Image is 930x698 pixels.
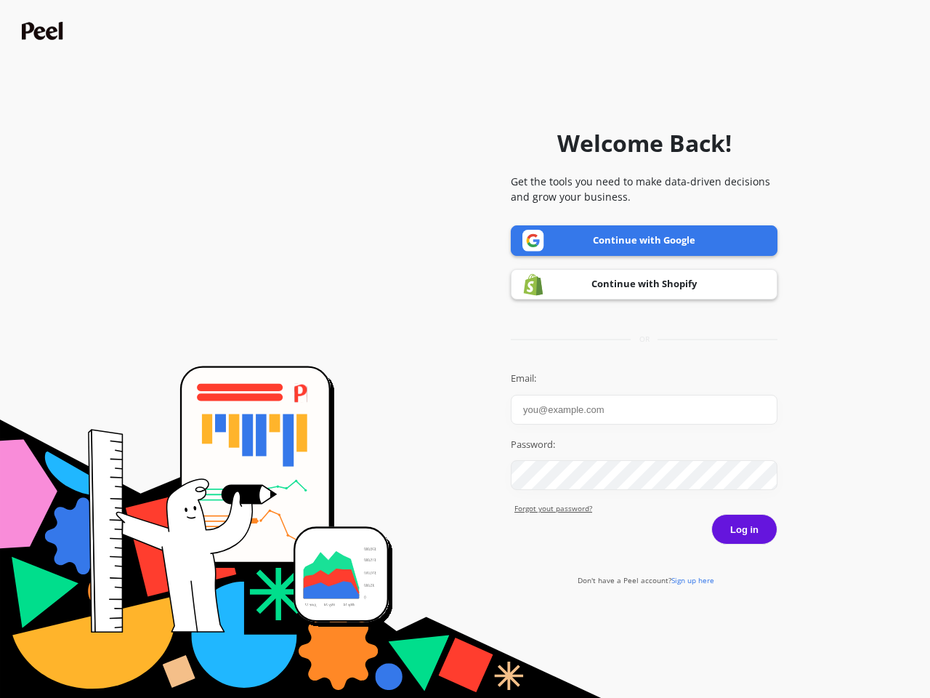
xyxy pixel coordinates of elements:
p: Get the tools you need to make data-driven decisions and grow your business. [511,174,777,204]
div: or [511,334,777,345]
h1: Welcome Back! [557,126,732,161]
a: Don't have a Peel account?Sign up here [578,575,714,585]
img: Peel [22,22,67,40]
label: Password: [511,438,777,452]
img: Google logo [522,230,544,252]
button: Log in [711,514,777,545]
a: Continue with Google [511,225,777,256]
a: Continue with Shopify [511,269,777,300]
img: Shopify logo [522,273,544,296]
input: you@example.com [511,395,777,425]
span: Sign up here [671,575,714,585]
label: Email: [511,372,777,386]
a: Forgot yout password? [514,503,777,514]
